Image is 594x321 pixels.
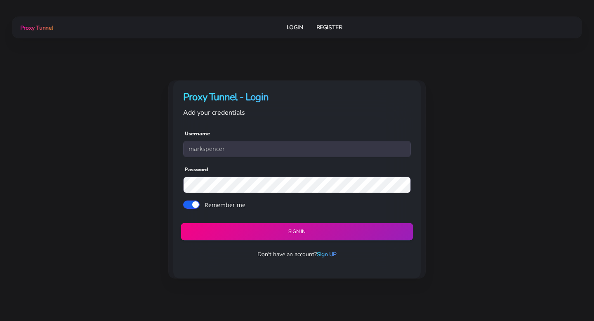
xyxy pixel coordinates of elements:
label: Remember me [205,201,245,209]
label: Username [185,130,210,137]
a: Sign UP [317,250,337,258]
p: Don't have an account? [177,250,417,259]
iframe: Webchat Widget [554,281,584,311]
input: Username [183,141,411,157]
a: Proxy Tunnel [19,21,53,34]
a: Register [316,20,342,35]
h4: Proxy Tunnel - Login [183,90,411,104]
label: Password [185,166,208,173]
span: Proxy Tunnel [20,24,53,32]
button: Sign in [181,223,413,241]
p: Add your credentials [183,107,411,118]
a: Login [287,20,303,35]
